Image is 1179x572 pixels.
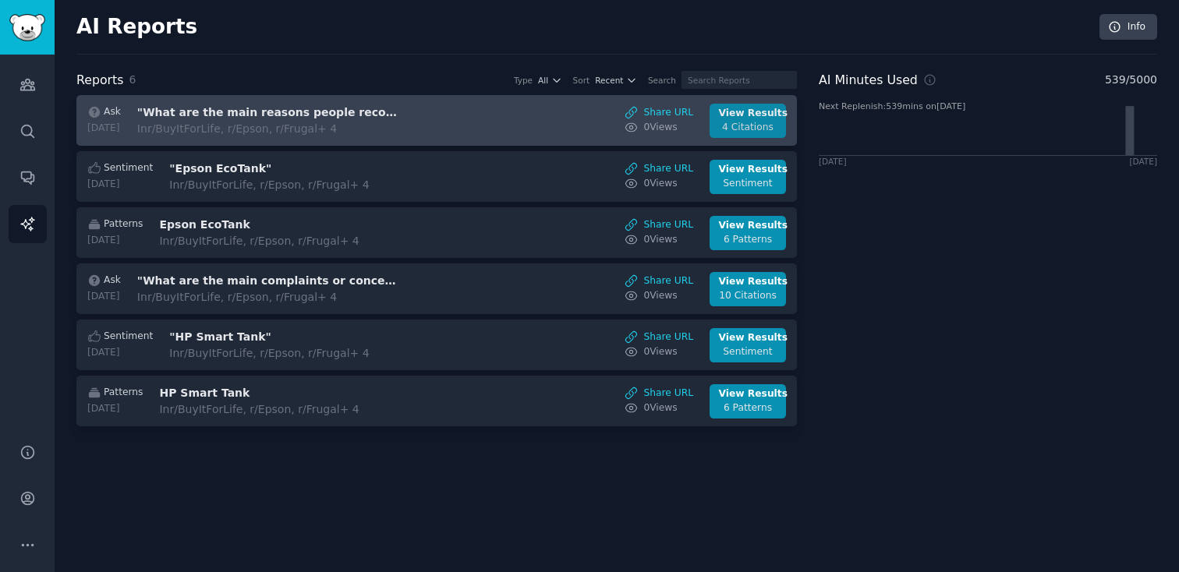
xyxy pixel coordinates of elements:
img: GummySearch logo [9,14,45,41]
span: 6 [129,73,136,86]
div: 6 Patterns [719,401,777,415]
h3: "What are the main complaints or concerns people have about HP Smart Tank printers?" [137,273,399,289]
h3: Epson EcoTank [159,217,421,233]
div: [DATE] [87,346,153,360]
div: Type [514,75,533,86]
div: [DATE] [87,178,153,192]
a: 0Views [625,345,693,359]
span: Ask [104,105,121,119]
text: Next Replenish: 539 mins on [DATE] [819,101,965,111]
div: View Results [719,275,777,289]
a: Share URL [625,162,693,176]
a: Sentiment[DATE]"Epson EcoTank"Inr/BuyItForLife, r/Epson, r/Frugal+ 4Share URL0ViewsView ResultsSe... [76,151,797,202]
button: Recent [595,75,637,86]
h3: "Epson EcoTank" [169,161,431,177]
input: Search Reports [682,71,797,89]
div: [DATE] [819,156,847,167]
span: 539 / 5000 [1105,72,1157,88]
a: 0Views [625,121,693,135]
a: View Results6 Patterns [710,216,786,250]
div: Sentiment [719,345,777,359]
a: Share URL [625,274,693,288]
div: 4 Citations [719,121,777,135]
div: 10 Citations [719,289,777,303]
a: View ResultsSentiment [710,328,786,362]
div: 6 Patterns [719,233,777,247]
div: Sentiment [719,177,777,191]
a: 0Views [625,177,693,191]
a: Share URL [625,218,693,232]
span: Patterns [104,217,143,231]
a: Ask[DATE]"What are the main reasons people recommend Epson EcoTank printers?"Inr/BuyItForLife, r/... [76,95,797,146]
h3: "HP Smart Tank" [169,329,431,345]
div: Sort [573,75,590,86]
div: [DATE] [1129,156,1157,167]
a: Share URL [625,330,693,344]
a: Patterns[DATE]Epson EcoTankInr/BuyItForLife, r/Epson, r/Frugal+ 4Share URL0ViewsView Results6 Pat... [76,207,797,258]
a: View Results4 Citations [710,104,786,138]
span: Recent [595,75,623,86]
a: View Results10 Citations [710,272,786,306]
a: Ask[DATE]"What are the main complaints or concerns people have about HP Smart Tank printers?"Inr/... [76,263,797,314]
div: In r/BuyItForLife, r/Epson, r/Frugal + 4 [137,289,399,305]
div: View Results [719,331,777,345]
div: View Results [719,107,777,121]
a: Share URL [625,387,693,401]
div: In r/BuyItForLife, r/Epson, r/Frugal + 4 [169,345,431,362]
div: In r/BuyItForLife, r/Epson, r/Frugal + 4 [169,177,431,193]
a: 0Views [625,401,693,415]
span: Sentiment [104,161,153,175]
h2: AI Minutes Used [819,71,918,90]
h3: HP Smart Tank [159,385,421,401]
a: View Results6 Patterns [710,384,786,418]
span: Sentiment [104,330,153,344]
a: Share URL [625,106,693,120]
h3: "What are the main reasons people recommend Epson EcoTank printers?" [137,104,399,121]
div: In r/BuyItForLife, r/Epson, r/Frugal + 4 [137,121,399,137]
a: 0Views [625,233,693,247]
div: In r/BuyItForLife, r/Epson, r/Frugal + 4 [159,401,421,418]
a: Info [1099,14,1157,41]
div: [DATE] [87,234,143,248]
a: Patterns[DATE]HP Smart TankInr/BuyItForLife, r/Epson, r/Frugal+ 4Share URL0ViewsView Results6 Pat... [76,376,797,426]
a: Sentiment[DATE]"HP Smart Tank"Inr/BuyItForLife, r/Epson, r/Frugal+ 4Share URL0ViewsView ResultsSe... [76,320,797,370]
span: Patterns [104,386,143,400]
h2: AI Reports [76,15,197,40]
h2: Reports [76,71,123,90]
div: View Results [719,387,777,401]
div: [DATE] [87,122,121,136]
div: View Results [719,163,777,177]
div: [DATE] [87,290,121,304]
button: All [538,75,562,86]
a: View ResultsSentiment [710,160,786,194]
div: Search [648,75,676,86]
span: Ask [104,274,121,288]
a: 0Views [625,289,693,303]
div: View Results [719,219,777,233]
div: [DATE] [87,402,143,416]
div: In r/BuyItForLife, r/Epson, r/Frugal + 4 [159,233,421,249]
span: All [538,75,548,86]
